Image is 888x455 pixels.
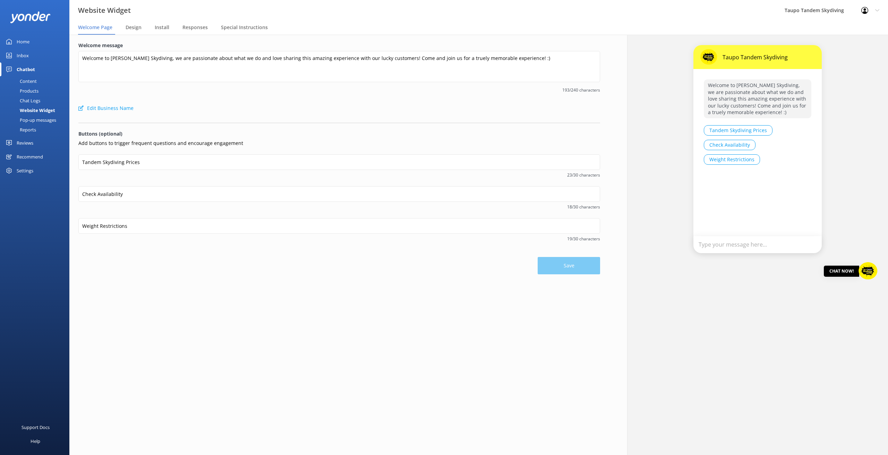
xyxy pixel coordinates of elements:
[824,266,859,277] div: Chat now!
[78,5,131,16] h3: Website Widget
[4,76,69,86] a: Content
[4,96,69,105] a: Chat Logs
[704,140,755,150] button: Check Availability
[78,218,600,234] input: Button 3 (optional)
[78,24,112,31] span: Welcome Page
[857,261,878,282] img: 5-1686022184.png
[4,115,56,125] div: Pop-up messages
[10,11,50,23] img: yonder-white-logo.png
[221,24,268,31] span: Special Instructions
[17,150,43,164] div: Recommend
[78,154,600,170] input: Button 1 (optional)
[4,86,39,96] div: Products
[4,115,69,125] a: Pop-up messages
[182,24,208,31] span: Responses
[78,204,600,210] span: 18/30 characters
[126,24,142,31] span: Design
[17,62,35,76] div: Chatbot
[4,96,40,105] div: Chat Logs
[699,48,717,67] img: 5-1686022184.png
[78,51,600,82] textarea: Welcome to [PERSON_NAME] Skydiving, we are passionate about what we do and love sharing this amaz...
[4,105,55,115] div: Website Widget
[4,76,37,86] div: Content
[78,87,600,93] span: 193/240 characters
[78,101,134,115] button: Edit Business Name
[17,136,33,150] div: Reviews
[4,125,36,135] div: Reports
[17,49,29,62] div: Inbox
[4,105,69,115] a: Website Widget
[4,86,69,96] a: Products
[704,125,772,136] button: Tandem Skydiving Prices
[155,24,169,31] span: Install
[717,53,788,61] p: Taupo Tandem Skydiving
[22,420,50,434] div: Support Docs
[17,35,29,49] div: Home
[78,139,600,147] p: Add buttons to trigger frequent questions and encourage engagement
[704,154,760,165] button: Weight Restrictions
[78,42,600,49] label: Welcome message
[78,235,600,242] span: 19/30 characters
[31,434,40,448] div: Help
[704,79,811,118] p: Welcome to [PERSON_NAME] Skydiving, we are passionate about what we do and love sharing this amaz...
[4,125,69,135] a: Reports
[78,130,600,138] p: Buttons (optional)
[78,172,600,178] span: 23/30 characters
[17,164,33,178] div: Settings
[78,186,600,202] input: Button 2 (optional)
[693,236,822,253] div: Type your message here...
